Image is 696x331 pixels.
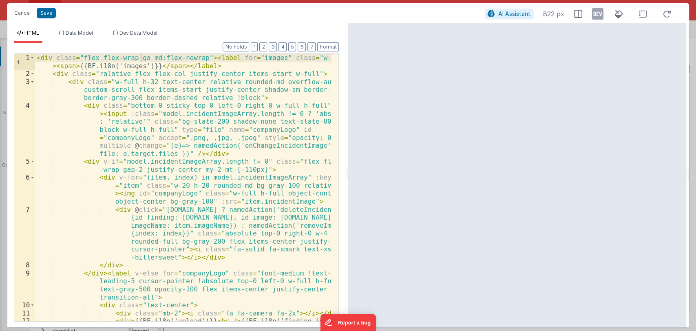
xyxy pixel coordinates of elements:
span: HTML [24,30,39,36]
div: 2 [14,70,35,78]
div: 7 [14,206,35,262]
button: Cancel [10,7,35,19]
div: 8 [14,261,35,269]
button: 3 [269,42,277,51]
button: Format [317,42,339,51]
button: No Folds [223,42,249,51]
span: AI Assistant [498,10,530,17]
div: 1 [14,54,35,70]
iframe: Marker.io feedback button [320,314,376,331]
span: 822 px [543,9,564,19]
button: 5 [288,42,296,51]
button: 2 [259,42,267,51]
div: 11 [14,309,35,318]
button: AI Assistant [485,9,533,19]
button: 6 [298,42,306,51]
div: 10 [14,301,35,309]
button: 4 [278,42,287,51]
span: Dev Data Model [119,30,157,36]
span: Data Model [66,30,93,36]
button: 7 [307,42,316,51]
button: Save [37,8,56,18]
div: 9 [14,269,35,301]
div: 6 [14,173,35,205]
button: 1 [251,42,258,51]
div: 3 [14,78,35,102]
div: 4 [14,102,35,158]
div: 5 [14,158,35,173]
